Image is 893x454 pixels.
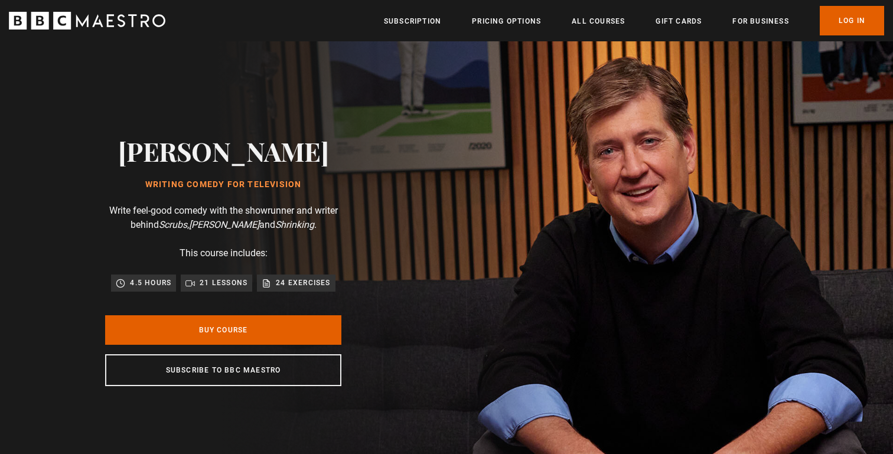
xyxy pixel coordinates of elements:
[118,136,329,166] h2: [PERSON_NAME]
[180,246,268,260] p: This course includes:
[130,277,171,289] p: 4.5 hours
[472,15,541,27] a: Pricing Options
[572,15,625,27] a: All Courses
[820,6,884,35] a: Log In
[9,12,165,30] svg: BBC Maestro
[276,277,330,289] p: 24 exercises
[105,354,341,386] a: Subscribe to BBC Maestro
[732,15,788,27] a: For business
[105,204,341,232] p: Write feel-good comedy with the showrunner and writer behind , and .
[384,15,441,27] a: Subscription
[200,277,247,289] p: 21 lessons
[118,180,329,190] h1: Writing Comedy for Television
[189,219,259,230] i: [PERSON_NAME]
[656,15,702,27] a: Gift Cards
[384,6,884,35] nav: Primary
[105,315,341,345] a: Buy Course
[275,219,314,230] i: Shrinking
[159,219,187,230] i: Scrubs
